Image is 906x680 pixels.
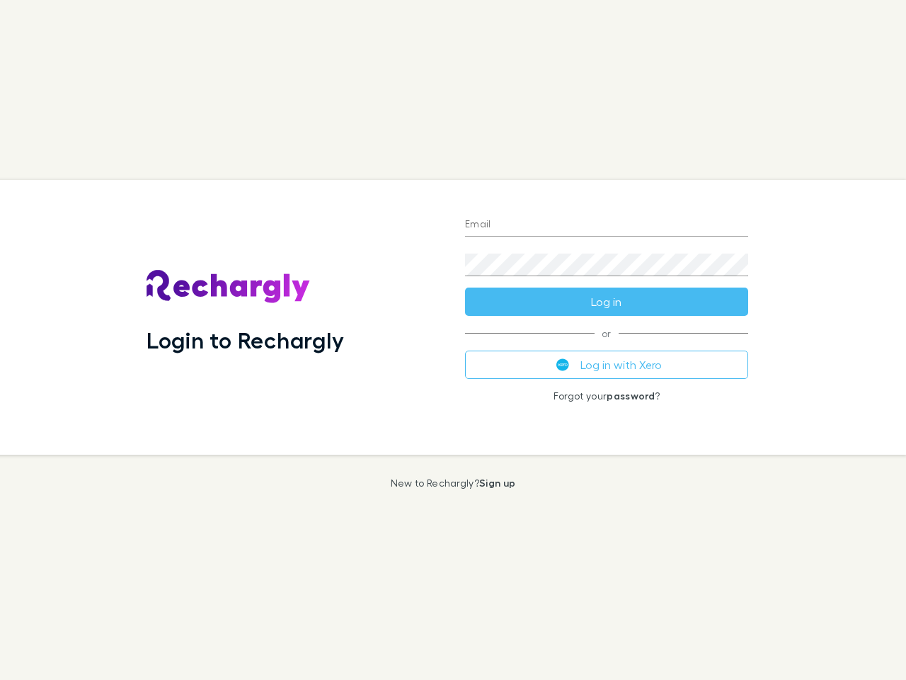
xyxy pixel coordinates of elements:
a: password [607,390,655,402]
button: Log in [465,288,748,316]
p: New to Rechargly? [391,477,516,489]
img: Rechargly's Logo [147,270,311,304]
img: Xero's logo [556,358,569,371]
h1: Login to Rechargly [147,327,344,353]
a: Sign up [479,477,515,489]
p: Forgot your ? [465,390,748,402]
button: Log in with Xero [465,351,748,379]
